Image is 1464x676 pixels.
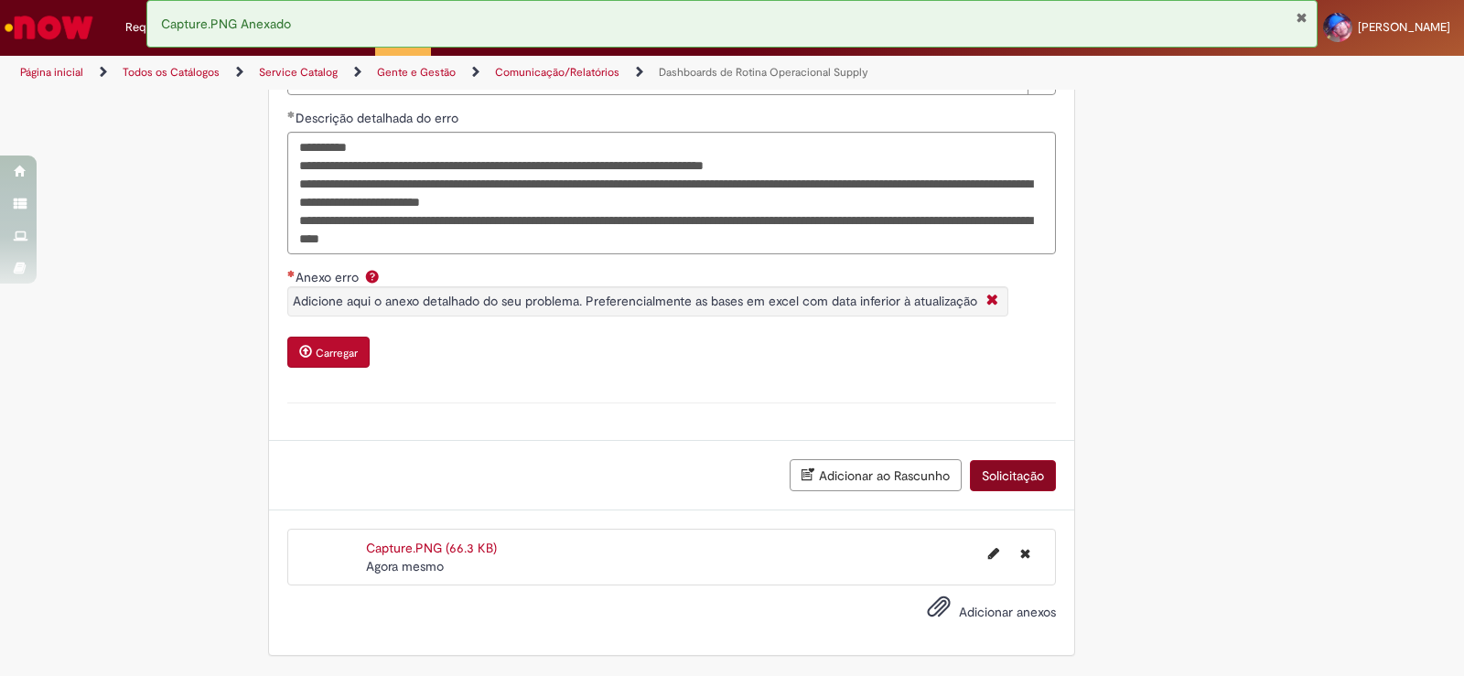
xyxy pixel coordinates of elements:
button: Carregar anexo de Anexo erro Required [287,337,370,368]
i: Fechar More information Por question_anexo_erro [982,292,1003,311]
button: Editar nome de arquivo Capture.PNG [977,539,1010,568]
textarea: Descrição detalhada do erro [287,132,1056,254]
span: Agora mesmo [366,558,444,574]
a: Todos os Catálogos [123,65,220,80]
button: Excluir Capture.PNG [1009,539,1041,568]
button: Adicionar ao Rascunho [790,459,962,491]
a: Capture.PNG (66.3 KB) [366,540,497,556]
ul: Trilhas de página [14,56,963,90]
span: Adicionar anexos [959,604,1056,620]
a: Dashboards de Rotina Operacional Supply [659,65,868,80]
small: Carregar [316,346,358,360]
a: Service Catalog [259,65,338,80]
a: Gente e Gestão [377,65,456,80]
span: Requisições [125,18,189,37]
a: Página inicial [20,65,83,80]
span: Necessários [287,270,296,277]
span: Obrigatório Preenchido [287,111,296,118]
span: Anexo erro [296,269,362,285]
time: 30/09/2025 15:25:06 [366,558,444,574]
span: Capture.PNG Anexado [161,16,291,32]
span: Ajuda para Anexo erro [361,269,383,284]
button: Solicitação [970,460,1056,491]
button: Adicionar anexos [922,590,955,632]
button: Fechar Notificação [1296,10,1308,25]
a: Comunicação/Relatórios [495,65,619,80]
span: Descrição detalhada do erro [296,110,462,126]
span: [PERSON_NAME] [1358,19,1450,35]
span: Adicione aqui o anexo detalhado do seu problema. Preferencialmente as bases em excel com data inf... [293,293,977,309]
img: ServiceNow [2,9,96,46]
